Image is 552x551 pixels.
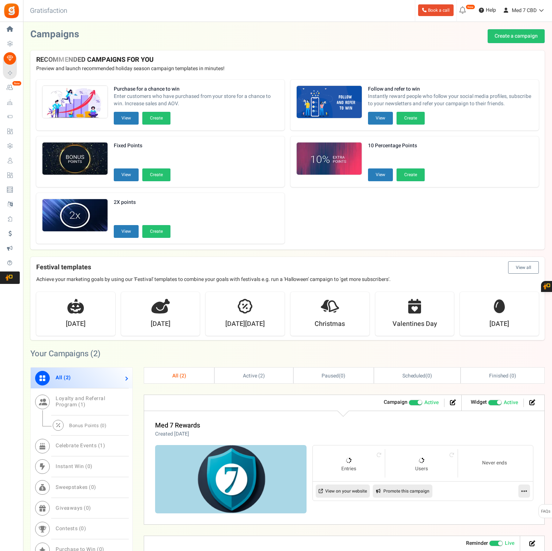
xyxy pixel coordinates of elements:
[368,112,393,125] button: View
[151,319,170,329] strong: [DATE]
[322,372,345,380] span: ( )
[466,4,475,9] em: New
[3,81,20,94] a: New
[297,142,362,175] img: Recommended Campaigns
[315,319,345,329] strong: Christmas
[373,484,432,498] a: Promote this campaign
[512,7,537,14] span: Med 7 CBD
[86,504,89,512] span: 0
[102,422,105,429] span: 0
[346,457,352,463] img: loader_16.gif
[142,112,170,125] button: Create
[489,319,509,329] strong: [DATE]
[243,372,265,380] span: Active ( )
[114,225,139,238] button: View
[66,374,69,381] span: 2
[341,372,343,380] span: 0
[36,56,539,64] h4: RECOMMENDED CAMPAIGNS FOR YOU
[142,168,170,181] button: Create
[56,504,91,512] span: Giveaways ( )
[505,540,514,547] span: Live
[36,65,539,72] p: Preview and launch recommended holiday season campaign templates in minutes!
[508,261,539,274] button: View all
[142,225,170,238] button: Create
[56,374,71,381] span: All ( )
[42,86,108,119] img: Recommended Campaigns
[80,401,84,408] span: 1
[69,422,106,429] span: Bonus Points ( )
[93,348,98,360] span: 2
[320,465,378,472] small: Entries
[155,430,200,438] p: Created [DATE]
[36,276,539,283] p: Achieve your marketing goals by using our 'Festival' templates to combine your goals with festiva...
[368,85,533,93] strong: Follow and refer to win
[489,372,516,380] span: Finished ( )
[56,395,105,408] span: Loyalty and Referral Program ( )
[471,398,487,406] strong: Widget
[30,29,79,40] h2: Campaigns
[172,372,186,380] span: All ( )
[465,460,523,467] small: Never ends
[368,168,393,181] button: View
[322,372,339,380] span: Paused
[402,372,432,380] span: ( )
[225,319,265,329] strong: [DATE][DATE]
[12,81,22,86] em: New
[488,29,545,43] a: Create a campaign
[30,350,101,357] h2: Your Campaigns ( )
[260,372,263,380] span: 2
[56,442,105,449] span: Celebrate Events ( )
[418,457,424,463] img: loader_16.gif
[316,484,370,498] a: View on your website
[476,4,499,16] a: Help
[114,199,170,206] strong: 2X points
[36,261,539,274] h4: Festival templates
[87,463,91,470] span: 0
[81,525,84,532] span: 0
[466,539,488,547] strong: Reminder
[397,168,425,181] button: Create
[91,483,94,491] span: 0
[66,319,86,329] strong: [DATE]
[368,142,425,149] strong: 10 Percentage Points
[114,142,170,149] strong: Fixed Points
[484,7,496,14] span: Help
[155,421,200,430] a: Med 7 Rewards
[368,93,533,107] span: Instantly reward people who follow your social media profiles, subscribe to your newsletters and ...
[56,525,86,532] span: Contests ( )
[181,372,184,380] span: 2
[402,372,426,380] span: Scheduled
[114,85,279,93] strong: Purchase for a chance to win
[3,3,20,19] img: Gratisfaction
[56,483,96,491] span: Sweepstakes ( )
[465,399,524,407] li: Widget activated
[384,398,408,406] strong: Campaign
[114,93,279,107] span: Enter customers who have purchased from your store for a chance to win. Increase sales and AOV.
[397,112,425,125] button: Create
[504,399,518,406] span: Active
[424,399,439,406] span: Active
[393,465,450,472] small: Users
[418,4,454,16] a: Book a call
[114,112,139,125] button: View
[56,463,93,470] span: Instant Win ( )
[427,372,430,380] span: 0
[22,4,75,18] h3: Gratisfaction
[393,319,437,329] strong: Valentines Day
[114,168,139,181] button: View
[541,505,551,518] span: FAQs
[42,199,108,232] img: Recommended Campaigns
[297,86,362,119] img: Recommended Campaigns
[100,442,103,449] span: 1
[511,372,514,380] span: 0
[42,142,108,175] img: Recommended Campaigns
